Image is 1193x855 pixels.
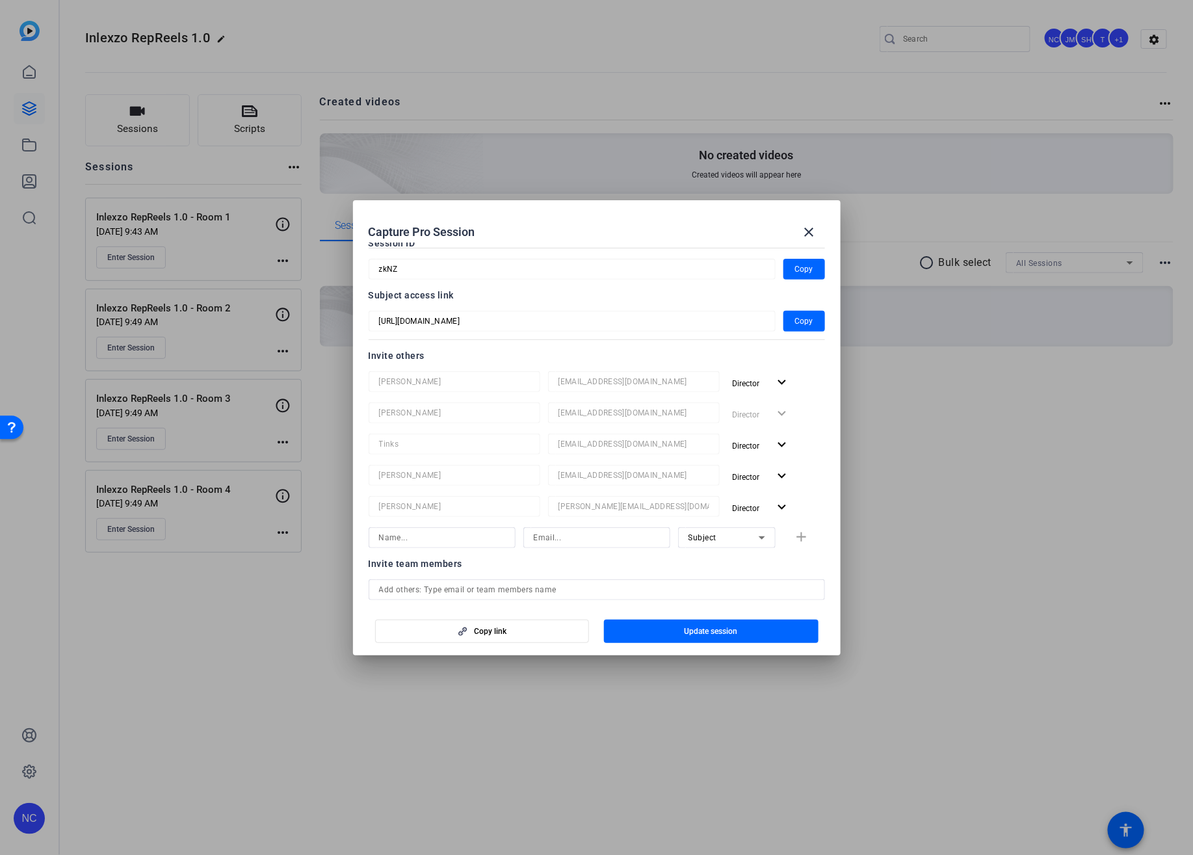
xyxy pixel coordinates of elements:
[379,436,530,452] input: Name...
[795,261,813,277] span: Copy
[783,259,825,280] button: Copy
[369,287,825,303] div: Subject access link
[375,620,590,643] button: Copy link
[774,437,791,453] mat-icon: expand_more
[379,261,765,277] input: Session OTP
[369,348,825,363] div: Invite others
[802,224,817,240] mat-icon: close
[558,405,709,421] input: Email...
[774,375,791,391] mat-icon: expand_more
[688,533,717,542] span: Subject
[379,467,530,483] input: Name...
[733,473,760,482] span: Director
[774,499,791,516] mat-icon: expand_more
[379,499,530,514] input: Name...
[379,374,530,389] input: Name...
[379,582,815,598] input: Add others: Type email or team members name
[379,530,505,546] input: Name...
[379,313,765,329] input: Session OTP
[604,620,819,643] button: Update session
[369,235,825,251] div: Session ID
[783,311,825,332] button: Copy
[558,436,709,452] input: Email...
[379,405,530,421] input: Name...
[774,468,791,484] mat-icon: expand_more
[534,530,660,546] input: Email...
[728,465,796,488] button: Director
[558,467,709,483] input: Email...
[728,496,796,520] button: Director
[728,371,796,395] button: Director
[369,556,825,572] div: Invite team members
[558,374,709,389] input: Email...
[733,504,760,513] span: Director
[733,441,760,451] span: Director
[733,379,760,388] span: Director
[795,313,813,329] span: Copy
[474,626,506,637] span: Copy link
[728,434,796,457] button: Director
[685,626,738,637] span: Update session
[369,217,825,248] div: Capture Pro Session
[558,499,709,514] input: Email...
